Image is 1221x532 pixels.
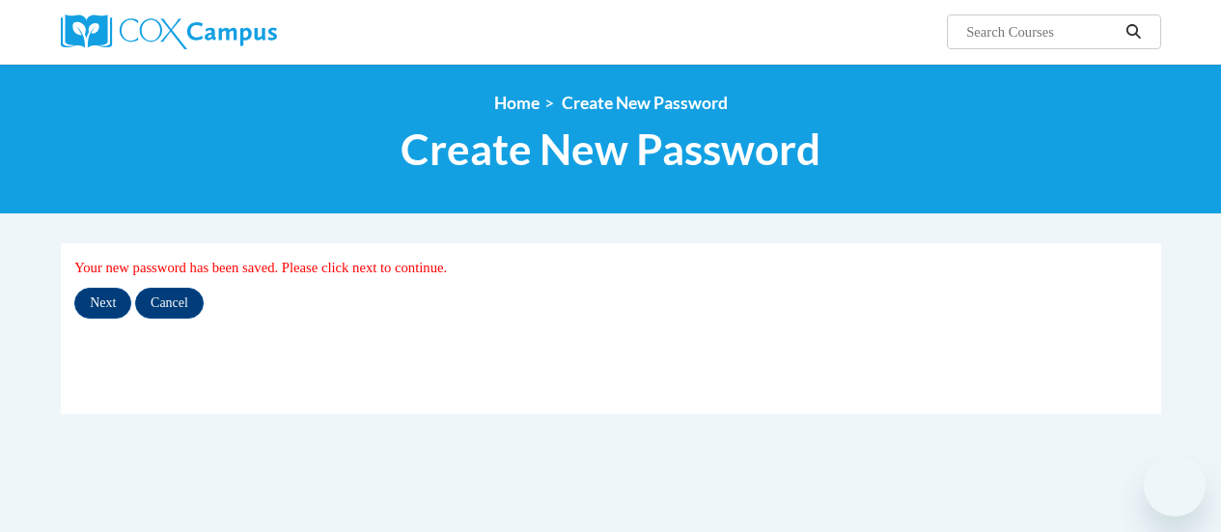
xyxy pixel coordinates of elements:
input: Search Courses [964,20,1119,43]
input: Cancel [135,288,204,319]
a: Cox Campus [61,14,408,49]
span: Create New Password [401,124,820,175]
img: Cox Campus [61,14,277,49]
iframe: Button to launch messaging window [1144,455,1206,517]
a: Home [494,93,540,113]
input: Next [74,288,131,319]
span: Your new password has been saved. Please click next to continue. [74,260,447,275]
span: Create New Password [562,93,728,113]
button: Search [1119,20,1148,43]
